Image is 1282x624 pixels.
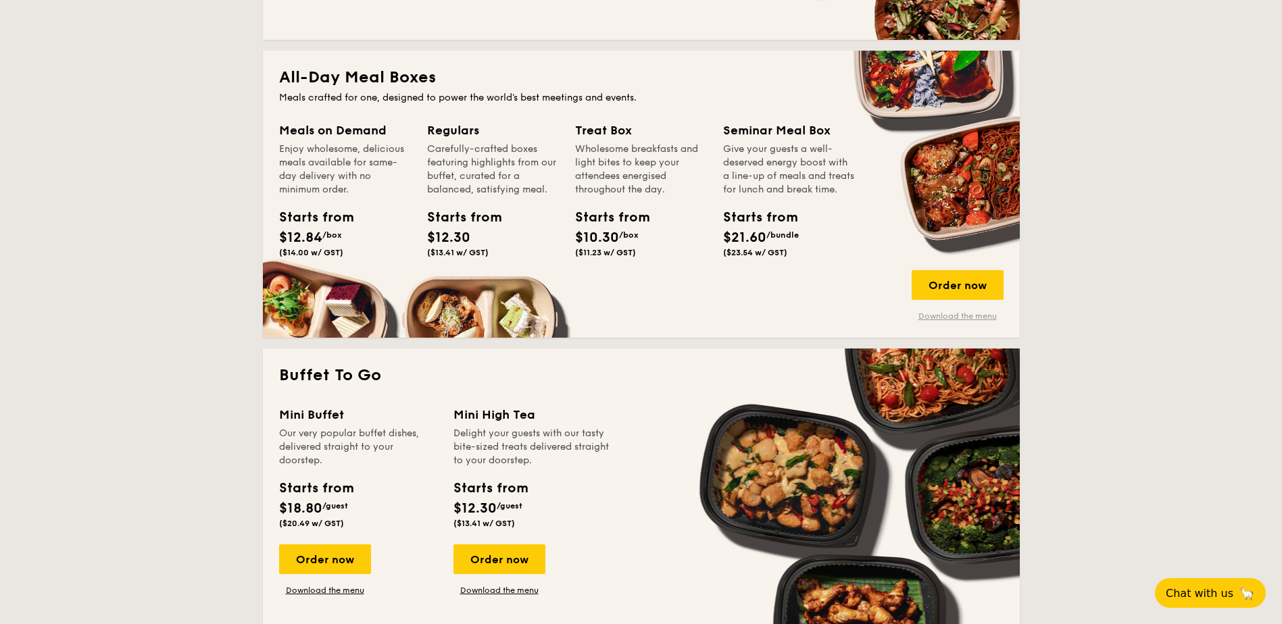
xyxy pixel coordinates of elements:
[279,585,371,596] a: Download the menu
[453,544,545,574] div: Order now
[575,121,707,140] div: Treat Box
[279,478,353,498] div: Starts from
[322,501,348,511] span: /guest
[427,207,488,228] div: Starts from
[279,427,437,467] div: Our very popular buffet dishes, delivered straight to your doorstep.
[1166,587,1233,600] span: Chat with us
[279,544,371,574] div: Order now
[723,248,787,257] span: ($23.54 w/ GST)
[453,585,545,596] a: Download the menu
[279,142,411,197] div: Enjoy wholesome, delicious meals available for same-day delivery with no minimum order.
[279,365,1004,386] h2: Buffet To Go
[427,230,470,246] span: $12.30
[427,121,559,140] div: Regulars
[279,248,343,257] span: ($14.00 w/ GST)
[723,121,855,140] div: Seminar Meal Box
[723,230,766,246] span: $21.60
[427,142,559,197] div: Carefully-crafted boxes featuring highlights from our buffet, curated for a balanced, satisfying ...
[279,91,1004,105] div: Meals crafted for one, designed to power the world's best meetings and events.
[453,478,527,498] div: Starts from
[912,311,1004,321] a: Download the menu
[279,230,322,246] span: $12.84
[575,142,707,197] div: Wholesome breakfasts and light bites to keep your attendees energised throughout the day.
[453,405,612,424] div: Mini High Tea
[1155,578,1266,608] button: Chat with us🦙
[279,500,322,517] span: $18.80
[279,67,1004,88] h2: All-Day Meal Boxes
[575,248,636,257] span: ($11.23 w/ GST)
[279,121,411,140] div: Meals on Demand
[453,500,497,517] span: $12.30
[723,142,855,197] div: Give your guests a well-deserved energy boost with a line-up of meals and treats for lunch and br...
[619,230,639,240] span: /box
[453,427,612,467] div: Delight your guests with our tasty bite-sized treats delivered straight to your doorstep.
[766,230,799,240] span: /bundle
[279,207,340,228] div: Starts from
[575,230,619,246] span: $10.30
[279,519,344,528] span: ($20.49 w/ GST)
[912,270,1004,300] div: Order now
[723,207,784,228] div: Starts from
[575,207,636,228] div: Starts from
[497,501,522,511] span: /guest
[427,248,489,257] span: ($13.41 w/ GST)
[453,519,515,528] span: ($13.41 w/ GST)
[1239,586,1255,601] span: 🦙
[279,405,437,424] div: Mini Buffet
[322,230,342,240] span: /box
